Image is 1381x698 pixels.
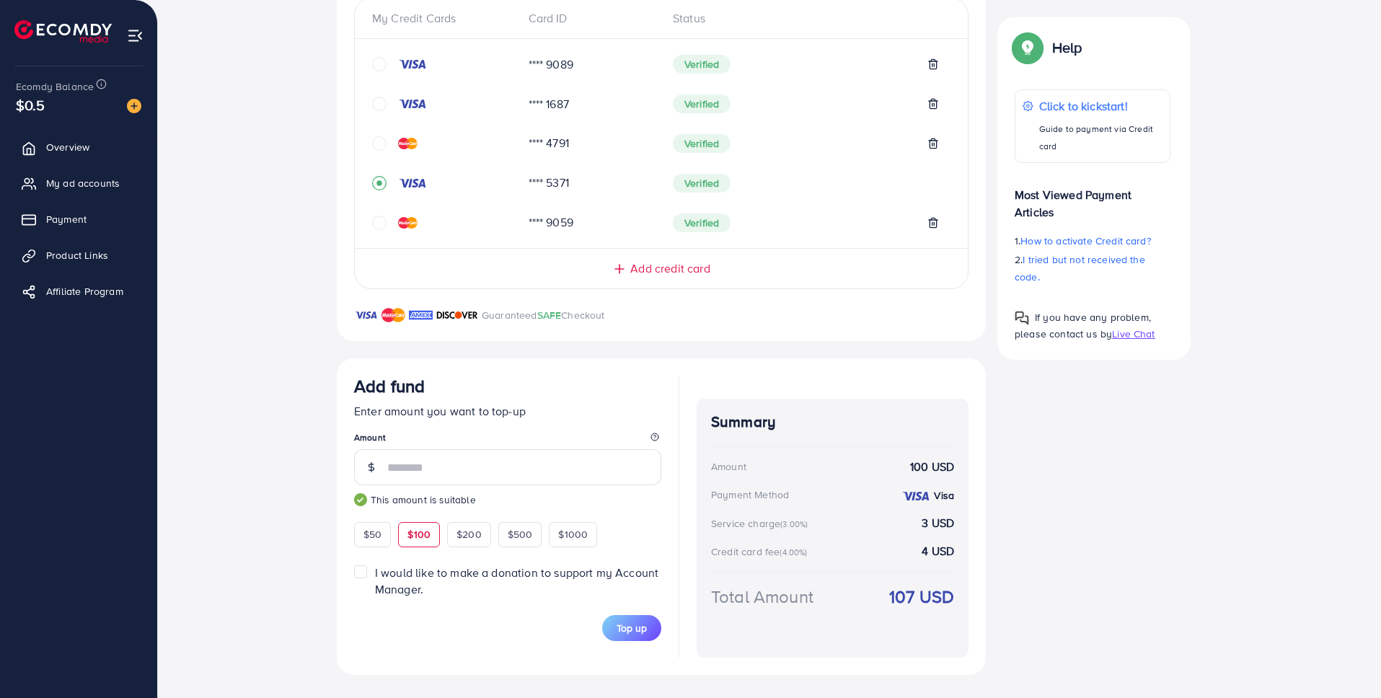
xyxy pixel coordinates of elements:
a: Affiliate Program [11,277,146,306]
span: Product Links [46,248,108,262]
p: Click to kickstart! [1039,97,1162,115]
span: Overview [46,140,89,154]
p: Guide to payment via Credit card [1039,120,1162,155]
span: $100 [407,527,431,542]
img: brand [436,306,478,324]
span: $50 [363,527,381,542]
span: Verified [673,134,731,153]
span: SAFE [537,308,562,322]
img: credit [398,177,427,189]
span: Top up [617,621,647,635]
div: Total Amount [711,584,813,609]
strong: 3 USD [922,515,954,531]
img: brand [354,306,378,324]
span: Live Chat [1112,327,1155,341]
svg: circle [372,97,387,111]
a: Overview [11,133,146,162]
a: Payment [11,205,146,234]
img: credit [398,58,427,70]
img: Popup guide [1015,311,1029,325]
svg: record circle [372,176,387,190]
div: My Credit Cards [372,10,517,27]
p: 2. [1015,251,1170,286]
p: Guaranteed Checkout [482,306,605,324]
strong: 100 USD [910,459,954,475]
div: Amount [711,459,746,474]
strong: 107 USD [889,584,954,609]
span: Ecomdy Balance [16,79,94,94]
img: credit [398,138,418,149]
img: brand [409,306,433,324]
img: Popup guide [1015,35,1041,61]
span: My ad accounts [46,176,120,190]
legend: Amount [354,431,661,449]
img: guide [354,493,367,506]
img: credit [398,98,427,110]
span: Verified [673,213,731,232]
span: $500 [508,527,533,542]
img: image [127,99,141,113]
span: Payment [46,212,87,226]
img: credit [398,217,418,229]
span: Verified [673,55,731,74]
div: Credit card fee [711,544,812,559]
p: Enter amount you want to top-up [354,402,661,420]
span: I tried but not received the code. [1015,252,1145,284]
div: Payment Method [711,487,789,502]
img: logo [14,20,112,43]
img: brand [381,306,405,324]
svg: circle [372,136,387,151]
span: Add credit card [630,260,710,277]
span: $0.5 [16,94,45,115]
p: Most Viewed Payment Articles [1015,174,1170,221]
p: 1. [1015,232,1170,249]
small: This amount is suitable [354,492,661,507]
iframe: Chat [1320,633,1370,687]
span: If you have any problem, please contact us by [1015,310,1151,341]
span: $1000 [558,527,588,542]
img: menu [127,27,144,44]
strong: Visa [934,488,954,503]
svg: circle [372,216,387,230]
svg: circle [372,57,387,71]
div: Status [661,10,950,27]
a: My ad accounts [11,169,146,198]
p: Help [1052,39,1082,56]
strong: 4 USD [922,543,954,560]
div: Card ID [517,10,662,27]
span: I would like to make a donation to support my Account Manager. [375,565,658,597]
h4: Summary [711,413,954,431]
h3: Add fund [354,376,425,397]
span: Affiliate Program [46,284,123,299]
span: Verified [673,94,731,113]
span: $200 [456,527,482,542]
span: Verified [673,174,731,193]
span: How to activate Credit card? [1020,234,1150,248]
small: (3.00%) [780,518,808,530]
img: credit [901,490,930,502]
a: Product Links [11,241,146,270]
div: Service charge [711,516,812,531]
button: Top up [602,615,661,641]
small: (4.00%) [780,547,807,558]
